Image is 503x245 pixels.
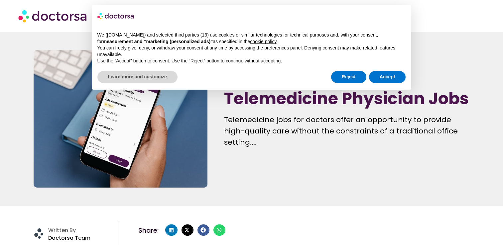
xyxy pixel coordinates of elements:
button: Accept [369,71,406,83]
button: Learn more and customize [97,71,178,83]
h4: Share: [138,227,159,234]
div: Share on x-twitter [182,224,193,236]
img: logo [97,11,135,21]
div: Share on facebook [197,224,209,236]
div: Share on linkedin [165,224,177,236]
div: Share on whatsapp [213,224,225,236]
img: telemedicine physician jobs app Doctorsa [34,50,207,188]
p: Use the “Accept” button to consent. Use the “Reject” button to continue without accepting. [97,58,406,64]
h4: Written By [48,227,114,233]
strong: measurement and “marketing (personalized ads)” [103,39,213,44]
h1: Telemedicine Physician Jobs [224,90,469,108]
p: You can freely give, deny, or withdraw your consent at any time by accessing the preferences pane... [97,45,406,58]
button: Reject [331,71,366,83]
div: Telemedicine jobs for doctors offer an opportunity to provide high-quality care without the const... [224,114,469,148]
p: Doctorsa Team [48,233,114,243]
a: cookie policy [250,39,276,44]
p: We ([DOMAIN_NAME]) and selected third parties (13) use cookies or similar technologies for techni... [97,32,406,45]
